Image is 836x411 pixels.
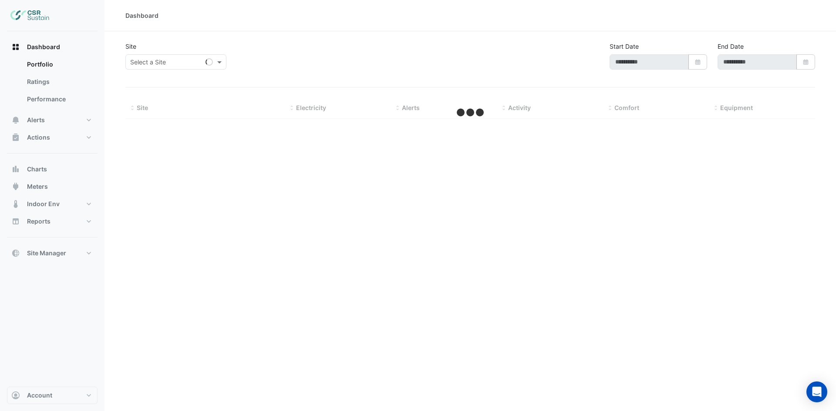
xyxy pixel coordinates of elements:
button: Site Manager [7,244,98,262]
span: Charts [27,165,47,174]
app-icon: Indoor Env [11,200,20,208]
app-icon: Alerts [11,116,20,124]
label: Start Date [610,42,639,51]
span: Actions [27,133,50,142]
label: End Date [718,42,744,51]
button: Reports [7,213,98,230]
span: Site Manager [27,249,66,257]
a: Portfolio [20,56,98,73]
app-icon: Actions [11,133,20,142]
img: Company Logo [10,7,50,24]
span: Meters [27,182,48,191]
app-icon: Dashboard [11,43,20,51]
span: Dashboard [27,43,60,51]
span: Comfort [614,104,639,111]
app-icon: Charts [11,165,20,174]
label: Site [125,42,136,51]
button: Indoor Env [7,195,98,213]
span: Indoor Env [27,200,60,208]
span: Site [137,104,148,111]
button: Charts [7,160,98,178]
span: Alerts [27,116,45,124]
div: Dashboard [125,11,158,20]
button: Account [7,387,98,404]
div: Dashboard [7,56,98,111]
button: Alerts [7,111,98,129]
span: Electricity [296,104,326,111]
app-icon: Reports [11,217,20,226]
span: Activity [508,104,531,111]
span: Equipment [720,104,753,111]
app-icon: Meters [11,182,20,191]
a: Performance [20,90,98,108]
span: Alerts [402,104,420,111]
span: Reports [27,217,51,226]
a: Ratings [20,73,98,90]
button: Meters [7,178,98,195]
span: Account [27,391,52,400]
button: Actions [7,129,98,146]
div: Open Intercom Messenger [806,381,827,402]
app-icon: Site Manager [11,249,20,257]
button: Dashboard [7,38,98,56]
